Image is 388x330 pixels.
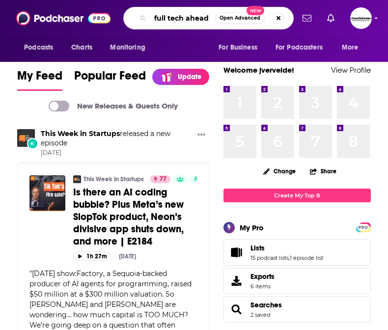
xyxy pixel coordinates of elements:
span: Exports [250,272,275,281]
span: Is there an AI coding bubble? Plus Meta’s new SlopTok product, Neon’s divisive app shuts down, an... [73,186,184,247]
span: Logged in as jvervelde [350,7,372,29]
span: Lists [250,244,265,252]
img: User Profile [350,7,372,29]
button: Change [257,165,302,177]
span: Popular Feed [74,68,146,89]
a: Active [190,175,217,183]
a: Searches [250,301,282,309]
button: open menu [17,38,66,57]
a: PRO [358,223,369,230]
img: This Week in Startups [17,129,35,147]
div: Search podcasts, credits, & more... [123,7,294,29]
a: My Feed [17,68,62,91]
a: 1 episode list [290,254,323,261]
div: New Episode [27,138,38,149]
a: 15 podcast lists [250,254,289,261]
span: Exports [227,274,247,288]
span: PRO [358,224,369,231]
span: , [289,254,290,261]
a: Charts [65,38,98,57]
a: 77 [150,175,170,183]
a: Searches [227,302,247,316]
span: Active [194,174,213,184]
a: Welcome jvervelde! [223,65,294,75]
span: More [342,41,359,55]
span: Open Advanced [220,16,260,21]
button: open menu [269,38,337,57]
button: Share [309,162,337,181]
span: 6 items [250,283,275,290]
div: My Pro [240,223,264,232]
img: Is there an AI coding bubble? Plus Meta’s new SlopTok product, Neon’s divisive app shuts down, an... [29,175,65,211]
span: Podcasts [24,41,53,55]
span: Charts [71,41,92,55]
span: [DATE] [41,149,194,157]
span: Searches [223,296,371,323]
a: Is there an AI coding bubble? Plus Meta’s new SlopTok product, Neon’s divisive app shuts down, an... [73,186,197,247]
a: New Releases & Guests Only [49,101,178,111]
span: Lists [223,239,371,266]
span: For Business [219,41,257,55]
button: Open AdvancedNew [215,12,265,24]
a: Popular Feed [74,68,146,91]
a: Show notifications dropdown [299,10,315,27]
button: Show More Button [194,129,209,141]
a: Show notifications dropdown [323,10,338,27]
button: open menu [103,38,158,57]
span: My Feed [17,68,62,89]
a: Lists [250,244,323,252]
a: This Week in Startups [83,175,144,183]
span: New [247,6,264,15]
button: open menu [212,38,270,57]
a: Create My Top 8 [223,189,371,202]
a: 2 saved [250,311,270,318]
input: Search podcasts, credits, & more... [150,10,215,26]
button: 1h 27m [73,251,111,261]
span: For Podcasters [276,41,323,55]
span: Monitoring [110,41,145,55]
div: [DATE] [119,253,136,260]
a: This Week in Startups [41,129,120,138]
a: View Profile [331,65,371,75]
span: 77 [160,174,166,184]
img: Podchaser - Follow, Share and Rate Podcasts [16,9,111,27]
button: open menu [335,38,371,57]
a: Update [152,69,209,85]
a: Exports [223,268,371,294]
button: Show profile menu [350,7,372,29]
h3: released a new episode [41,129,194,148]
img: This Week in Startups [73,175,81,183]
p: Update [178,73,201,81]
a: Lists [227,246,247,259]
